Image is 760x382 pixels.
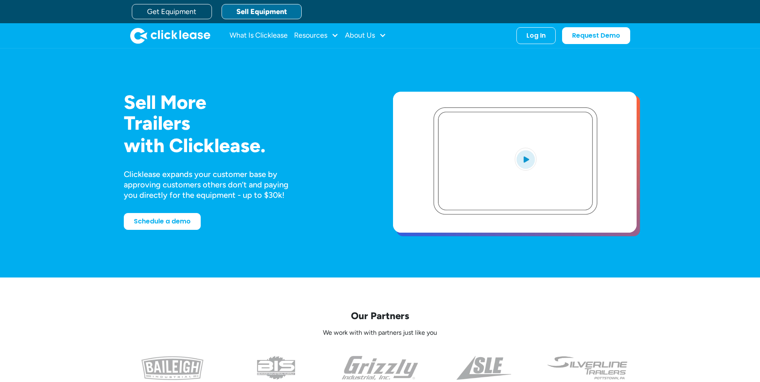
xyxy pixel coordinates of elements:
img: undefined [546,356,629,380]
div: Log In [526,32,546,40]
a: Get Equipment [132,4,212,19]
a: Request Demo [562,27,630,44]
a: Schedule a demo [124,213,201,230]
a: What Is Clicklease [230,28,288,44]
h1: with Clicklease. [124,135,367,156]
img: a black and white photo of the side of a triangle [456,356,511,380]
h1: Sell More [124,92,367,113]
img: the grizzly industrial inc logo [342,356,418,380]
div: Clicklease expands your customer base by approving customers others don’t and paying you directly... [124,169,303,200]
img: baileigh logo [141,356,204,380]
img: the logo for beaver industrial supply [257,356,295,380]
h1: Trailers [124,113,367,134]
img: Blue play button logo on a light blue circular background [515,148,536,170]
img: Clicklease logo [130,28,210,44]
a: Sell Equipment [222,4,302,19]
p: We work with with partners just like you [124,329,637,337]
p: Our Partners [124,310,637,322]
